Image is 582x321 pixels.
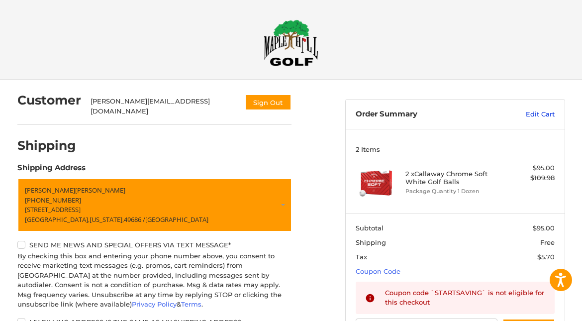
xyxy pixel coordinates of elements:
div: [PERSON_NAME][EMAIL_ADDRESS][DOMAIN_NAME] [91,97,235,116]
span: [PHONE_NUMBER] [25,196,81,205]
label: Send me news and special offers via text message* [17,241,292,249]
span: 49686 / [124,215,145,224]
h4: 2 x Callaway Chrome Soft White Golf Balls [405,170,502,186]
span: [STREET_ADDRESS] [25,205,81,214]
div: $95.00 [505,163,555,173]
h2: Shipping [17,138,76,153]
a: Enter or select a different address [17,178,292,232]
a: Privacy Policy [132,300,177,308]
span: $95.00 [533,224,555,232]
h2: Customer [17,93,81,108]
span: [GEOGRAPHIC_DATA], [25,215,90,224]
span: [GEOGRAPHIC_DATA] [145,215,208,224]
a: Coupon Code [356,267,400,275]
span: $5.70 [537,253,555,261]
div: By checking this box and entering your phone number above, you consent to receive marketing text ... [17,251,292,310]
li: Package Quantity 1 Dozen [405,187,502,196]
div: Coupon code `STARTSAVING` is not eligible for this checkout [385,288,545,308]
span: Free [540,238,555,246]
a: Terms [181,300,201,308]
span: [PERSON_NAME] [25,186,75,195]
span: [US_STATE], [90,215,124,224]
span: Subtotal [356,224,384,232]
span: [PERSON_NAME] [75,186,125,195]
a: Edit Cart [491,109,555,119]
legend: Shipping Address [17,162,86,178]
h3: 2 Items [356,145,555,153]
div: $109.98 [505,173,555,183]
button: Sign Out [245,94,291,110]
h3: Order Summary [356,109,491,119]
img: Maple Hill Golf [264,19,318,66]
span: Shipping [356,238,386,246]
span: Tax [356,253,367,261]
